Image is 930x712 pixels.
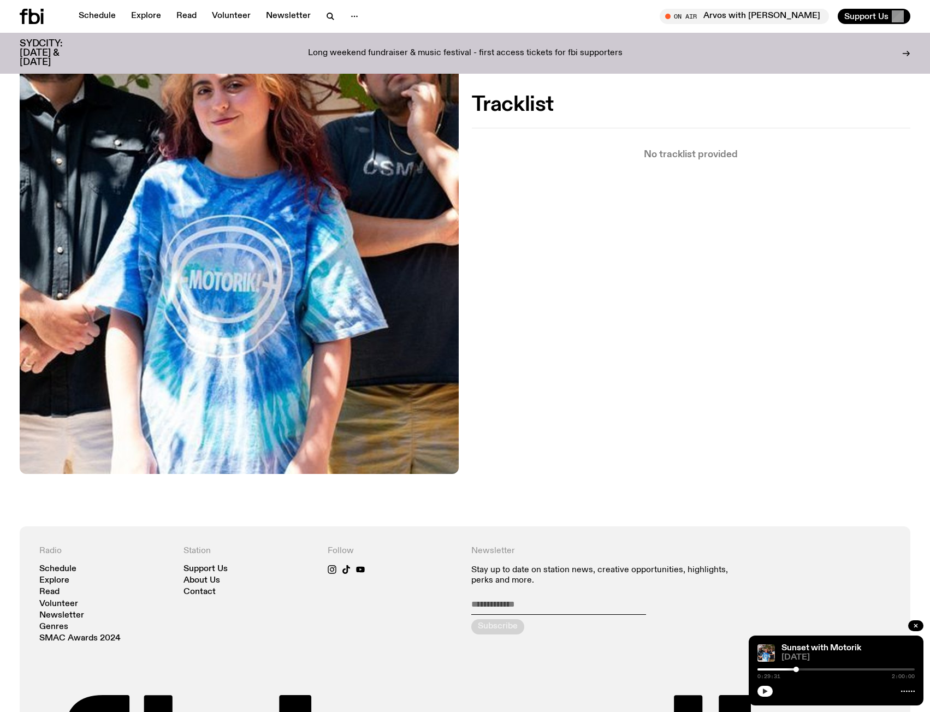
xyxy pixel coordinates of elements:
h4: Newsletter [471,546,747,556]
button: Support Us [838,9,910,24]
h4: Station [183,546,315,556]
a: Support Us [183,565,228,573]
a: Read [170,9,203,24]
p: Long weekend fundraiser & music festival - first access tickets for fbi supporters [308,49,623,58]
span: Support Us [844,11,888,21]
a: Newsletter [39,612,84,620]
p: Stay up to date on station news, creative opportunities, highlights, perks and more. [471,565,747,586]
a: Contact [183,588,216,596]
p: No tracklist provided [472,150,911,159]
button: Subscribe [471,619,524,634]
a: Explore [125,9,168,24]
a: Genres [39,623,68,631]
a: Read [39,588,60,596]
h4: Follow [328,546,459,556]
a: Sunset with Motorik [781,644,861,652]
a: Schedule [72,9,122,24]
img: Andrew, Reenie, and Pat stand in a row, smiling at the camera, in dappled light with a vine leafe... [757,644,775,662]
a: Volunteer [39,600,78,608]
a: Explore [39,577,69,585]
span: [DATE] [781,654,915,662]
span: 0:29:31 [757,674,780,679]
h2: Tracklist [472,95,911,115]
a: Schedule [39,565,76,573]
a: SMAC Awards 2024 [39,634,121,643]
button: On AirArvos with [PERSON_NAME] [660,9,829,24]
h3: SYDCITY: [DATE] & [DATE] [20,39,90,67]
a: Volunteer [205,9,257,24]
a: Newsletter [259,9,317,24]
a: About Us [183,577,220,585]
h4: Radio [39,546,170,556]
span: 2:00:00 [892,674,915,679]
